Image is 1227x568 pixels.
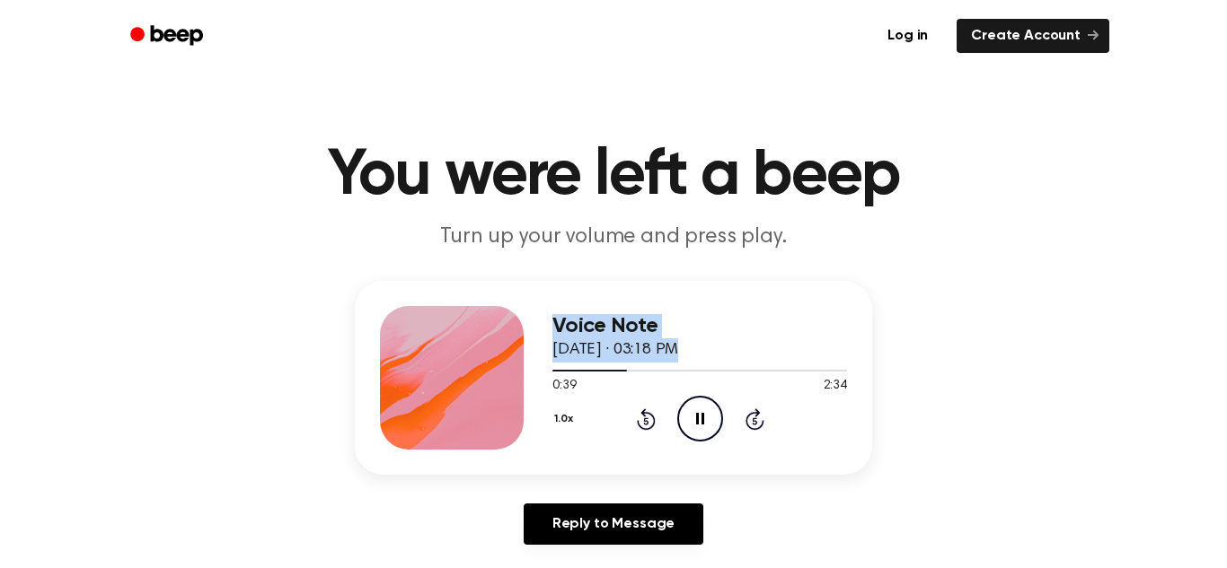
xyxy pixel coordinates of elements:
span: [DATE] · 03:18 PM [552,342,678,358]
button: 1.0x [552,404,579,434]
a: Beep [118,19,219,54]
a: Log in [869,15,946,57]
a: Create Account [957,19,1109,53]
a: Reply to Message [524,503,703,545]
p: Turn up your volume and press play. [269,223,958,252]
span: 2:34 [824,377,847,396]
h3: Voice Note [552,314,847,338]
span: 0:39 [552,377,576,396]
h1: You were left a beep [154,144,1073,208]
